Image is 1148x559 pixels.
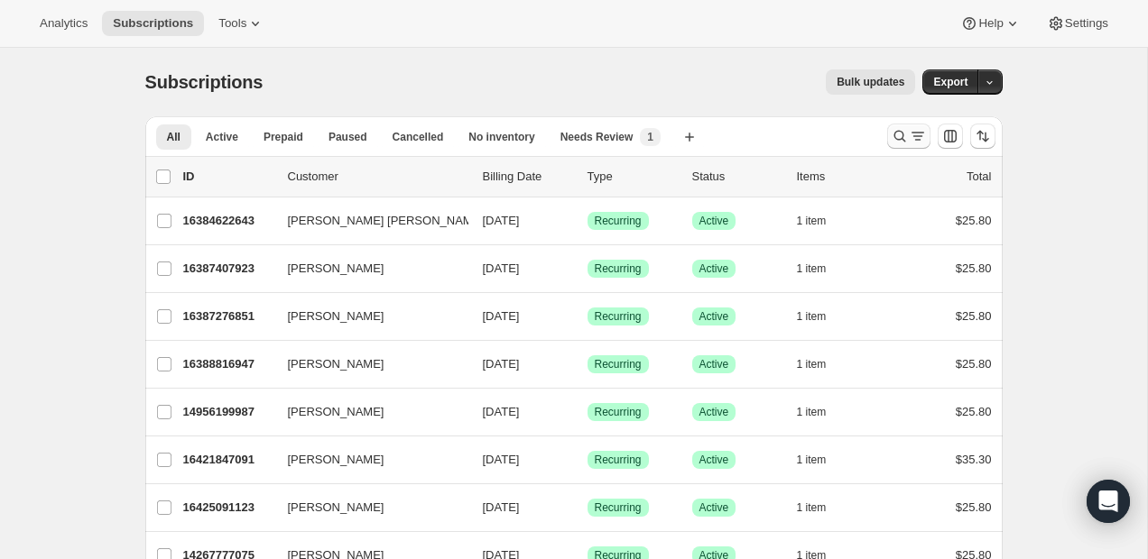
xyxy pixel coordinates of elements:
button: 1 item [797,208,847,234]
span: Recurring [595,309,642,324]
p: 16387276851 [183,307,273,325]
span: [PERSON_NAME] [288,355,384,373]
span: Bulk updates [837,75,904,89]
div: 16425091123[PERSON_NAME][DATE]SuccessRecurringSuccessActive1 item$25.80 [183,495,992,520]
button: Search and filter results [887,124,930,149]
span: [DATE] [483,453,520,466]
div: 16384622643[PERSON_NAME] [PERSON_NAME][DATE]SuccessRecurringSuccessActive1 item$25.80 [183,208,992,234]
div: 14956199987[PERSON_NAME][DATE]SuccessRecurringSuccessActive1 item$25.80 [183,399,992,425]
button: Settings [1036,11,1119,36]
span: [PERSON_NAME] [288,451,384,469]
span: Export [933,75,967,89]
button: Subscriptions [102,11,204,36]
p: 16388816947 [183,355,273,373]
span: 1 item [797,405,827,419]
span: $25.80 [956,357,992,371]
button: 1 item [797,256,847,281]
p: 16387407923 [183,260,273,278]
button: 1 item [797,352,847,377]
span: $25.80 [956,261,992,275]
span: Prepaid [264,130,303,144]
span: [PERSON_NAME] [288,307,384,325]
span: [PERSON_NAME] [288,260,384,278]
span: Subscriptions [145,72,264,92]
span: Recurring [595,357,642,371]
p: 14956199987 [183,403,273,421]
span: Recurring [595,500,642,515]
span: Settings [1065,16,1108,31]
span: Active [699,214,729,228]
span: $35.30 [956,453,992,466]
span: $25.80 [956,309,992,323]
p: Total [967,168,991,186]
span: Needs Review [560,130,634,144]
span: 1 [647,130,653,144]
span: [PERSON_NAME] [288,499,384,517]
div: 16387276851[PERSON_NAME][DATE]SuccessRecurringSuccessActive1 item$25.80 [183,304,992,329]
button: 1 item [797,495,847,520]
span: [PERSON_NAME] [PERSON_NAME] [288,212,484,230]
button: 1 item [797,304,847,329]
span: Recurring [595,405,642,419]
span: 1 item [797,214,827,228]
button: [PERSON_NAME] [277,493,458,522]
span: [DATE] [483,500,520,514]
span: Active [699,309,729,324]
span: [DATE] [483,309,520,323]
button: Bulk updates [826,69,915,95]
span: Recurring [595,453,642,467]
button: [PERSON_NAME] [277,350,458,379]
div: Items [797,168,887,186]
span: Active [699,405,729,419]
span: Subscriptions [113,16,193,31]
span: 1 item [797,453,827,467]
span: $25.80 [956,214,992,227]
button: [PERSON_NAME] [277,398,458,426]
span: [DATE] [483,357,520,371]
p: Billing Date [483,168,573,186]
span: [PERSON_NAME] [288,403,384,421]
span: [DATE] [483,261,520,275]
span: Recurring [595,214,642,228]
div: 16388816947[PERSON_NAME][DATE]SuccessRecurringSuccessActive1 item$25.80 [183,352,992,377]
span: Help [978,16,1003,31]
span: All [167,130,181,144]
button: [PERSON_NAME] [277,445,458,474]
button: [PERSON_NAME] [277,302,458,331]
button: [PERSON_NAME] [277,254,458,283]
p: Status [692,168,782,186]
span: 1 item [797,309,827,324]
button: Analytics [29,11,98,36]
span: Cancelled [393,130,444,144]
span: No inventory [468,130,534,144]
button: 1 item [797,447,847,472]
div: IDCustomerBilling DateTypeStatusItemsTotal [183,168,992,186]
p: Customer [288,168,468,186]
button: Create new view [675,124,704,150]
p: ID [183,168,273,186]
button: [PERSON_NAME] [PERSON_NAME] [277,206,458,235]
button: Sort the results [970,124,995,149]
span: Active [699,261,729,276]
span: $25.80 [956,405,992,418]
button: Tools [208,11,275,36]
span: Recurring [595,261,642,276]
div: 16421847091[PERSON_NAME][DATE]SuccessRecurringSuccessActive1 item$35.30 [183,447,992,472]
span: Active [699,500,729,515]
span: Tools [218,16,246,31]
div: 16387407923[PERSON_NAME][DATE]SuccessRecurringSuccessActive1 item$25.80 [183,256,992,281]
span: 1 item [797,261,827,276]
span: Paused [329,130,367,144]
button: Customize table column order and visibility [938,124,963,149]
span: Active [699,357,729,371]
span: 1 item [797,500,827,515]
span: Active [699,453,729,467]
p: 16425091123 [183,499,273,517]
span: 1 item [797,357,827,371]
span: Active [206,130,238,144]
div: Type [588,168,678,186]
span: $25.80 [956,500,992,514]
button: Help [949,11,1032,36]
button: 1 item [797,399,847,425]
button: Export [922,69,978,95]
